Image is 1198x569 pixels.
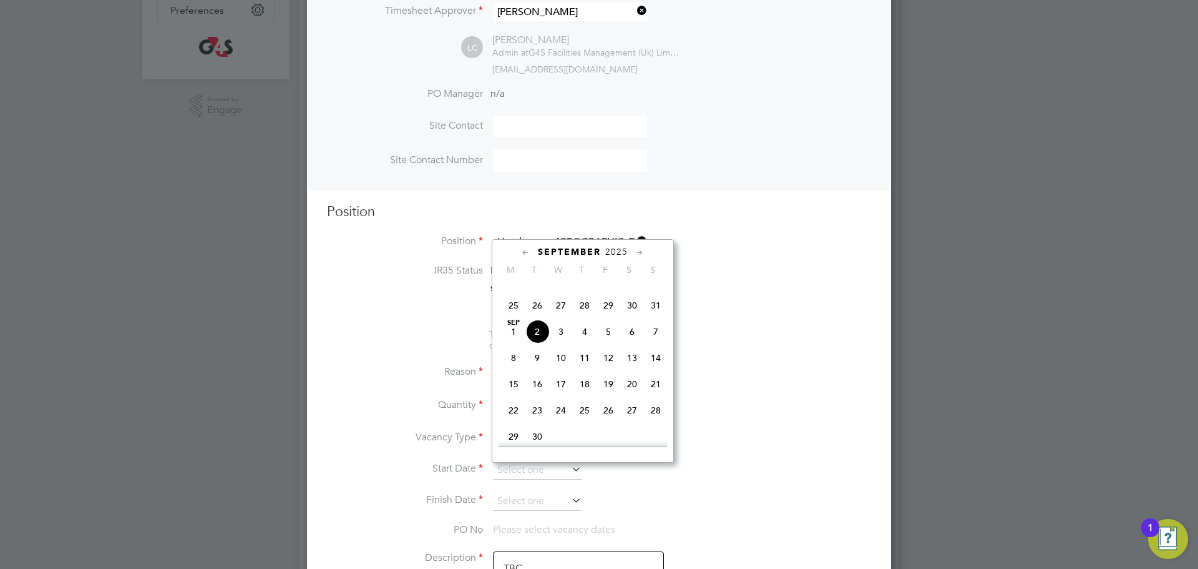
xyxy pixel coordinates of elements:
[499,264,522,275] span: M
[617,264,641,275] span: S
[493,461,582,480] input: Select one
[597,294,620,317] span: 29
[549,372,573,396] span: 17
[597,372,620,396] span: 19
[522,264,546,275] span: T
[573,372,597,396] span: 18
[492,47,679,58] div: G4S Facilities Management (Uk) Limited
[573,398,597,422] span: 25
[620,294,644,317] span: 30
[525,346,549,370] span: 9
[492,64,638,75] span: [EMAIL_ADDRESS][DOMAIN_NAME]
[327,4,483,17] label: Timesheet Approver
[327,462,483,475] label: Start Date
[538,247,601,257] span: September
[549,346,573,370] span: 10
[493,523,615,536] span: Please select vacancy dates
[573,320,597,344] span: 4
[1147,528,1153,544] div: 1
[1148,519,1188,559] button: Open Resource Center, 1 new notification
[525,320,549,344] span: 2
[327,523,483,537] label: PO No
[327,264,483,277] label: IR35 Status
[493,492,582,511] input: Select one
[620,320,644,344] span: 6
[502,294,525,317] span: 25
[570,264,593,275] span: T
[493,233,647,252] input: Search for...
[549,320,573,344] span: 3
[620,372,644,396] span: 20
[620,398,644,422] span: 27
[593,264,617,275] span: F
[327,493,483,507] label: Finish Date
[573,294,597,317] span: 28
[525,294,549,317] span: 26
[327,552,483,565] label: Description
[597,346,620,370] span: 12
[549,294,573,317] span: 27
[327,365,483,379] label: Reason
[502,425,525,448] span: 29
[327,154,483,167] label: Site Contact Number
[502,320,525,344] span: 1
[327,119,483,132] label: Site Contact
[597,320,620,344] span: 5
[644,320,668,344] span: 7
[492,47,528,58] span: Admin at
[525,425,549,448] span: 30
[549,398,573,422] span: 24
[327,398,483,412] label: Quantity
[573,346,597,370] span: 11
[490,87,505,100] span: n/a
[327,87,483,101] label: PO Manager
[327,235,483,248] label: Position
[502,398,525,422] span: 22
[327,431,483,444] label: Vacancy Type
[641,264,665,275] span: S
[502,346,525,370] span: 8
[327,203,871,221] h3: Position
[644,346,668,370] span: 14
[489,329,658,351] span: The status determination for this position can be updated after creating the vacancy
[461,37,483,59] span: LC
[502,372,525,396] span: 15
[490,284,605,293] strong: Status Determination Statement
[525,372,549,396] span: 16
[605,247,628,257] span: 2025
[493,3,647,21] input: Search for...
[644,398,668,422] span: 28
[502,320,525,326] span: Sep
[525,398,549,422] span: 23
[597,398,620,422] span: 26
[490,264,540,276] span: Inside IR35
[644,294,668,317] span: 31
[620,346,644,370] span: 13
[644,372,668,396] span: 21
[546,264,570,275] span: W
[492,34,679,47] div: [PERSON_NAME]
